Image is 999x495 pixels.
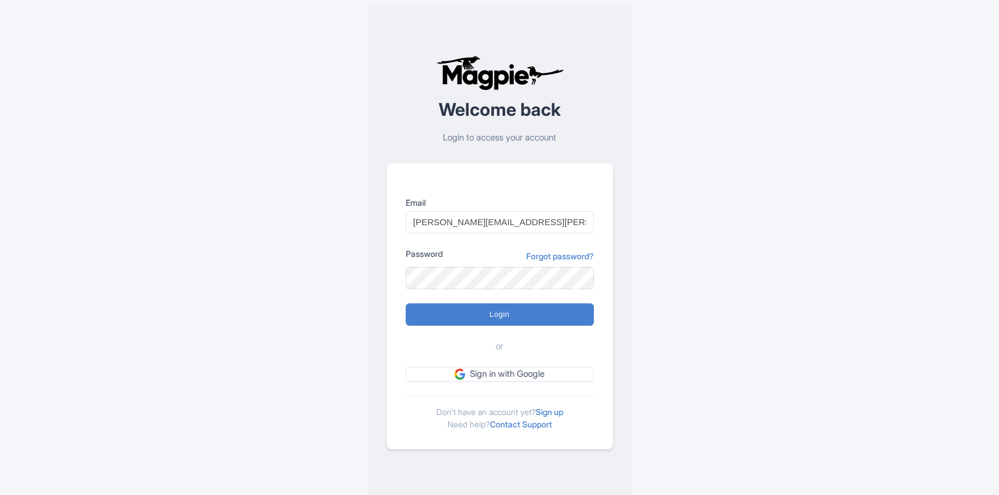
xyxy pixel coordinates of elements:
[536,407,563,417] a: Sign up
[496,340,503,353] span: or
[490,419,552,429] a: Contact Support
[526,250,594,262] a: Forgot password?
[387,131,613,145] p: Login to access your account
[406,196,594,209] label: Email
[387,100,613,119] h2: Welcome back
[406,396,594,430] div: Don't have an account yet? Need help?
[406,247,443,260] label: Password
[433,55,566,91] img: logo-ab69f6fb50320c5b225c76a69d11143b.png
[455,369,465,379] img: google.svg
[406,367,594,382] a: Sign in with Google
[406,303,594,326] input: Login
[406,211,594,233] input: you@example.com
